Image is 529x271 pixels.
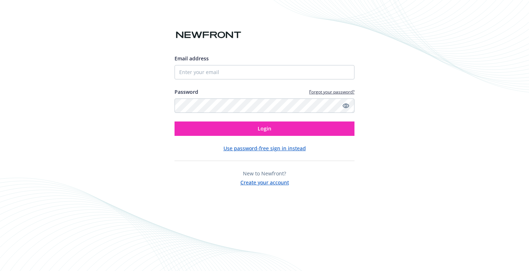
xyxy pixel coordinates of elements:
[342,101,350,110] a: Show password
[309,89,354,95] a: Forgot your password?
[175,29,243,41] img: Newfront logo
[175,65,354,79] input: Enter your email
[240,177,289,186] button: Create your account
[175,98,354,113] input: Enter your password
[175,88,198,96] label: Password
[175,55,209,62] span: Email address
[243,170,286,177] span: New to Newfront?
[175,121,354,136] button: Login
[223,144,306,152] button: Use password-free sign in instead
[258,125,271,132] span: Login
